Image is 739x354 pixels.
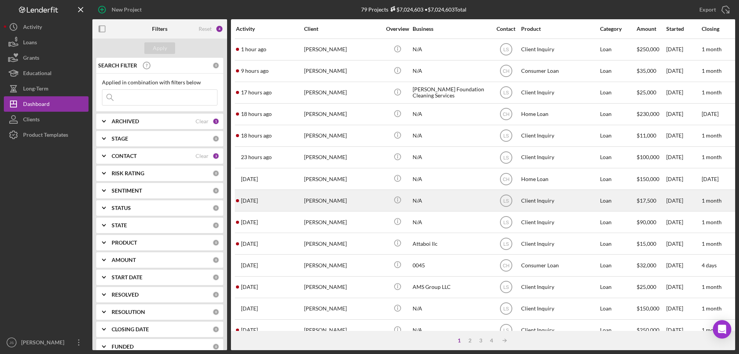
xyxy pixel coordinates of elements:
[112,170,144,176] b: RISK RATING
[465,337,475,344] div: 2
[212,187,219,194] div: 0
[23,96,50,114] div: Dashboard
[503,90,509,96] text: LS
[241,219,258,225] time: 2025-09-06 02:17
[666,255,701,275] div: [DATE]
[600,320,636,341] div: Loan
[212,62,219,69] div: 0
[112,188,142,194] b: SENTIMENT
[112,344,134,350] b: FUNDED
[241,154,272,160] time: 2025-09-08 15:06
[413,212,490,232] div: N/A
[413,126,490,146] div: N/A
[702,176,719,182] time: [DATE]
[503,263,509,268] text: CH
[4,335,89,350] button: JS[PERSON_NAME]
[241,46,266,52] time: 2025-09-09 12:28
[637,26,665,32] div: Amount
[216,25,223,33] div: 4
[413,277,490,297] div: AMS Group LLC
[241,241,258,247] time: 2025-09-06 00:57
[241,284,258,290] time: 2025-09-05 15:17
[600,61,636,81] div: Loan
[521,277,598,297] div: Client Inquiry
[600,39,636,60] div: Loan
[212,222,219,229] div: 0
[454,337,465,344] div: 1
[600,255,636,275] div: Loan
[23,50,39,67] div: Grants
[600,190,636,211] div: Loan
[637,67,656,74] span: $35,000
[413,104,490,124] div: N/A
[112,2,142,17] div: New Project
[503,198,509,203] text: LS
[4,50,89,65] button: Grants
[413,190,490,211] div: N/A
[666,212,701,232] div: [DATE]
[413,39,490,60] div: N/A
[212,257,219,263] div: 0
[637,176,659,182] span: $150,000
[212,309,219,315] div: 0
[666,169,701,189] div: [DATE]
[637,46,659,52] span: $250,000
[521,39,598,60] div: Client Inquiry
[503,69,509,74] text: CH
[521,126,598,146] div: Client Inquiry
[637,197,656,204] span: $17,500
[212,153,219,159] div: 3
[413,26,490,32] div: Business
[702,219,722,225] time: 1 month
[241,68,269,74] time: 2025-09-09 04:26
[666,126,701,146] div: [DATE]
[521,255,598,275] div: Consumer Loan
[702,154,722,160] time: 1 month
[112,205,131,211] b: STATUS
[304,169,381,189] div: [PERSON_NAME]
[304,126,381,146] div: [PERSON_NAME]
[475,337,486,344] div: 3
[112,326,149,332] b: CLOSING DATE
[241,89,272,96] time: 2025-09-08 20:25
[23,65,52,83] div: Educational
[112,136,128,142] b: STAGE
[112,222,127,228] b: STATE
[112,309,145,315] b: RESOLUTION
[9,341,13,345] text: JS
[199,26,212,32] div: Reset
[702,327,722,333] time: 1 month
[600,169,636,189] div: Loan
[212,343,219,350] div: 0
[702,67,722,74] time: 1 month
[702,240,722,247] time: 1 month
[236,26,303,32] div: Activity
[666,320,701,341] div: [DATE]
[112,292,139,298] b: RESOLVED
[413,61,490,81] div: N/A
[196,118,209,124] div: Clear
[241,305,258,312] time: 2025-09-04 21:47
[713,320,731,339] div: Open Intercom Messenger
[503,47,509,52] text: LS
[600,277,636,297] div: Loan
[413,255,490,275] div: 0045
[521,82,598,103] div: Client Inquiry
[692,2,735,17] button: Export
[112,274,142,280] b: START DATE
[361,6,466,13] div: 79 Projects • $7,024,603 Total
[521,104,598,124] div: Home Loan
[666,104,701,124] div: [DATE]
[4,127,89,143] button: Product Templates
[112,240,137,246] b: PRODUCT
[102,79,217,86] div: Applied in combination with filters below
[4,65,89,81] button: Educational
[600,104,636,124] div: Loan
[304,212,381,232] div: [PERSON_NAME]
[702,262,717,268] time: 4 days
[503,176,509,182] text: CH
[304,190,381,211] div: [PERSON_NAME]
[666,26,701,32] div: Started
